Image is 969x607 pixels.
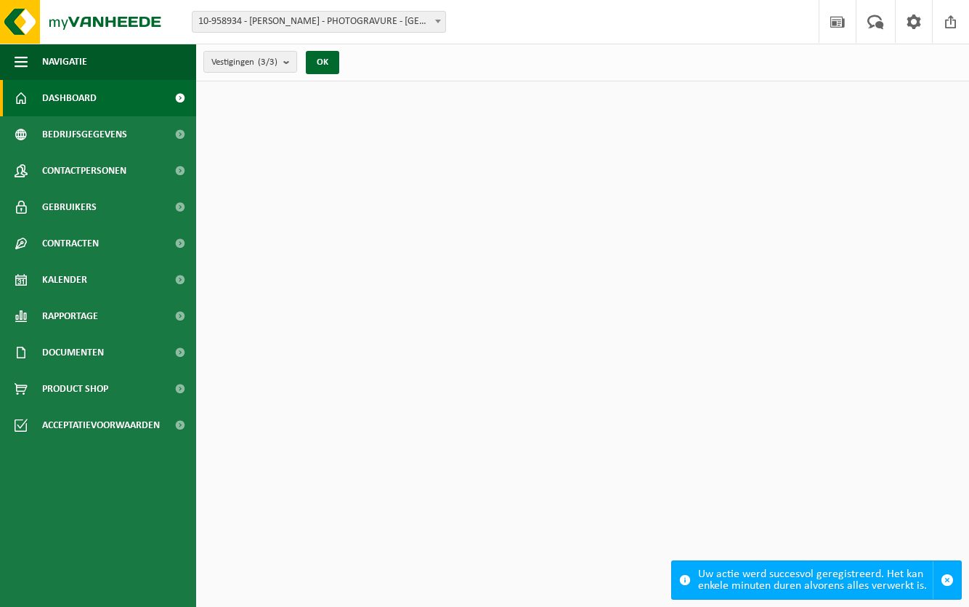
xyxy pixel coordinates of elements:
[698,561,933,599] div: Uw actie werd succesvol geregistreerd. Het kan enkele minuten duren alvorens alles verwerkt is.
[42,298,98,334] span: Rapportage
[42,153,126,189] span: Contactpersonen
[42,44,87,80] span: Navigatie
[192,11,446,33] span: 10-958934 - DE PRINS - PHOTOGRAVURE - MECHELEN
[258,57,277,67] count: (3/3)
[42,334,104,371] span: Documenten
[211,52,277,73] span: Vestigingen
[42,225,99,262] span: Contracten
[42,116,127,153] span: Bedrijfsgegevens
[42,407,160,443] span: Acceptatievoorwaarden
[42,371,108,407] span: Product Shop
[42,189,97,225] span: Gebruikers
[192,12,445,32] span: 10-958934 - DE PRINS - PHOTOGRAVURE - MECHELEN
[306,51,339,74] button: OK
[42,80,97,116] span: Dashboard
[42,262,87,298] span: Kalender
[203,51,297,73] button: Vestigingen(3/3)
